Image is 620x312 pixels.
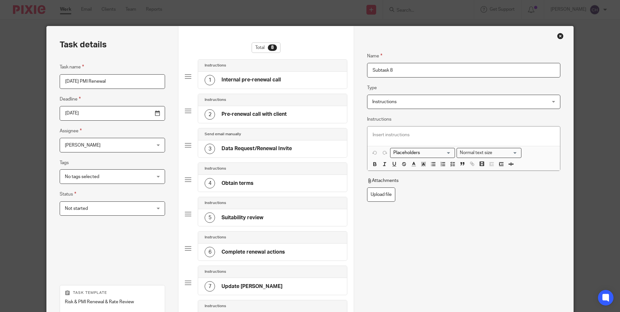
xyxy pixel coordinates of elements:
h4: Send email manually [205,132,241,137]
h4: Instructions [205,235,226,240]
h4: Instructions [205,269,226,274]
p: Attachments [367,177,399,184]
h4: Instructions [205,63,226,68]
input: Search for option [494,150,518,156]
label: Deadline [60,95,81,103]
input: Task name [60,74,165,89]
div: Search for option [457,148,521,158]
div: Total [252,42,280,53]
h4: Obtain terms [221,180,254,187]
div: Search for option [390,148,455,158]
span: Normal text size [458,150,494,156]
label: Status [60,190,76,198]
h2: Task details [60,39,107,50]
h4: Internal pre-renewal call [221,77,281,83]
h4: Instructions [205,304,226,309]
h4: Instructions [205,97,226,102]
input: Search for option [391,150,451,156]
div: 7 [205,281,215,292]
label: Instructions [367,116,391,123]
label: Name [367,52,382,60]
div: Close this dialog window [557,33,564,39]
h4: Update [PERSON_NAME] [221,283,282,290]
span: [PERSON_NAME] [65,143,101,148]
h4: Data Request/Renewal Invite [221,145,292,152]
label: Upload file [367,187,395,202]
div: 2 [205,109,215,120]
input: Pick a date [60,106,165,121]
span: No tags selected [65,174,99,179]
label: Assignee [60,127,82,135]
div: 3 [205,144,215,154]
label: Task name [60,63,84,71]
label: Tags [60,160,69,166]
label: Type [367,85,377,91]
div: 1 [205,75,215,85]
h4: Instructions [205,200,226,206]
div: 8 [268,44,277,51]
p: Risk & PMI Renewal & Rate Review [65,299,160,305]
span: Not started [65,206,88,211]
p: Task template [65,290,160,295]
h4: Suitability review [221,214,263,221]
div: 6 [205,247,215,257]
h4: Pre-renewal call with client [221,111,287,118]
div: 5 [205,212,215,223]
h4: Complete renewal actions [221,249,285,256]
h4: Instructions [205,166,226,171]
div: 4 [205,178,215,188]
span: Instructions [372,100,397,104]
div: Placeholders [390,148,455,158]
div: Text styles [457,148,521,158]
